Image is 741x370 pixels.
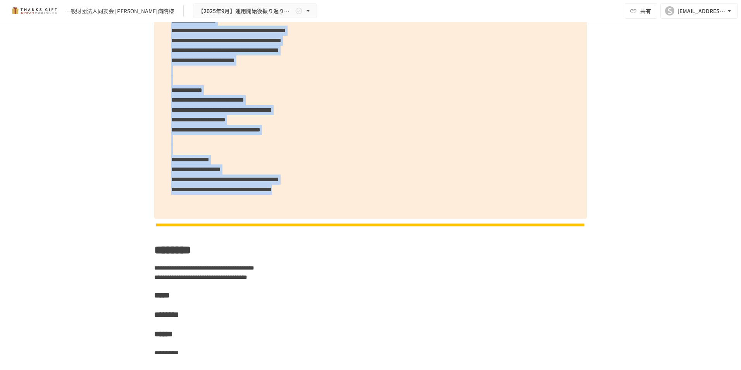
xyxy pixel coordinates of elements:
img: mMP1OxWUAhQbsRWCurg7vIHe5HqDpP7qZo7fRoNLXQh [9,5,59,17]
button: S[EMAIL_ADDRESS][DOMAIN_NAME] [660,3,738,19]
div: S [665,6,674,16]
div: 一般財団法人同友会 [PERSON_NAME]病院様 [65,7,174,15]
span: 【2025年9月】運用開始後振り返りミーティング [198,6,293,16]
div: [EMAIL_ADDRESS][DOMAIN_NAME] [677,6,725,16]
button: 共有 [625,3,657,19]
span: 共有 [640,7,651,15]
img: n6GUNqEHdaibHc1RYGm9WDNsCbxr1vBAv6Dpu1pJovz [154,222,587,227]
button: 【2025年9月】運用開始後振り返りミーティング [193,3,317,19]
